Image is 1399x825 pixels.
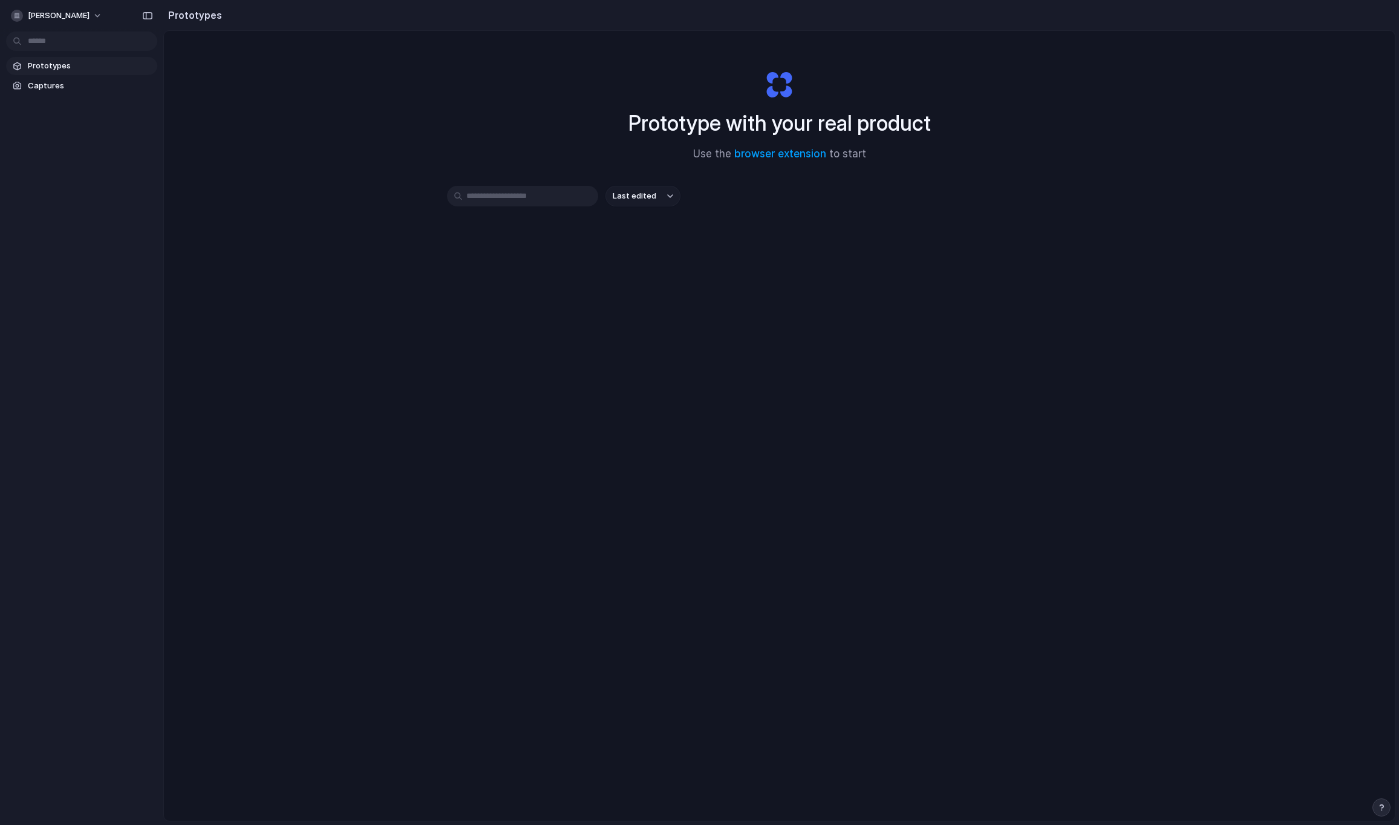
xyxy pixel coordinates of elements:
[605,186,680,206] button: Last edited
[28,60,152,72] span: Prototypes
[613,190,656,202] span: Last edited
[6,6,108,25] button: [PERSON_NAME]
[163,8,222,22] h2: Prototypes
[28,80,152,92] span: Captures
[28,10,90,22] span: [PERSON_NAME]
[6,77,157,95] a: Captures
[693,146,866,162] span: Use the to start
[6,57,157,75] a: Prototypes
[734,148,826,160] a: browser extension
[628,107,931,139] h1: Prototype with your real product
